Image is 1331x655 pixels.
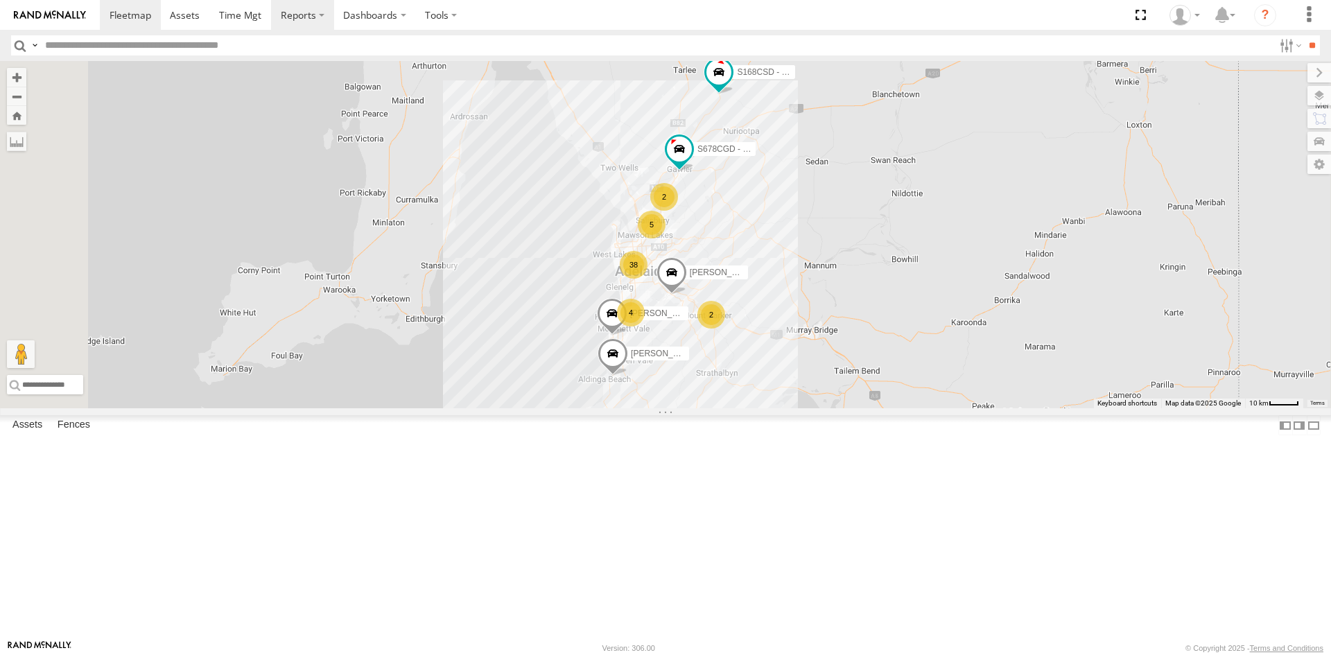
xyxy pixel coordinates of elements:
[1307,155,1331,174] label: Map Settings
[617,299,645,326] div: 4
[1185,644,1323,652] div: © Copyright 2025 -
[602,644,655,652] div: Version: 306.00
[737,67,853,77] span: S168CSD - Fridge It Spaceship
[1249,399,1269,407] span: 10 km
[7,340,35,368] button: Drag Pegman onto the map to open Street View
[1097,399,1157,408] button: Keyboard shortcuts
[690,268,758,277] span: [PERSON_NAME]
[6,416,49,435] label: Assets
[1274,35,1304,55] label: Search Filter Options
[697,301,725,329] div: 2
[1292,415,1306,435] label: Dock Summary Table to the Right
[1250,644,1323,652] a: Terms and Conditions
[7,87,26,106] button: Zoom out
[650,183,678,211] div: 2
[7,106,26,125] button: Zoom Home
[7,132,26,151] label: Measure
[1254,4,1276,26] i: ?
[697,143,805,153] span: S678CGD - Fridge It Sprinter
[1165,5,1205,26] div: Peter Lu
[638,211,665,238] div: 5
[1310,401,1325,406] a: Terms (opens in new tab)
[29,35,40,55] label: Search Query
[630,308,699,318] span: [PERSON_NAME]
[631,348,699,358] span: [PERSON_NAME]
[7,68,26,87] button: Zoom in
[1245,399,1303,408] button: Map Scale: 10 km per 40 pixels
[14,10,86,20] img: rand-logo.svg
[1165,399,1241,407] span: Map data ©2025 Google
[1278,415,1292,435] label: Dock Summary Table to the Left
[620,251,647,279] div: 38
[1307,415,1321,435] label: Hide Summary Table
[8,641,71,655] a: Visit our Website
[51,416,97,435] label: Fences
